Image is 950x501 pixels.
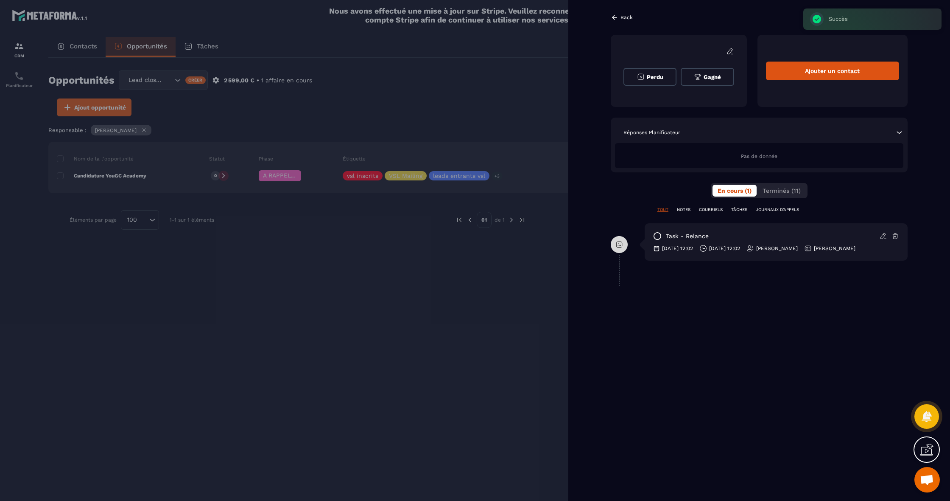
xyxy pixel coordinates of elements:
[662,245,693,252] p: [DATE] 12:02
[718,187,752,194] span: En cours (1)
[677,207,690,213] p: NOTES
[699,207,723,213] p: COURRIELS
[741,153,777,159] span: Pas de donnée
[657,207,668,213] p: TOUT
[666,232,709,240] p: task - Relance
[709,245,740,252] p: [DATE] 12:02
[620,14,633,20] p: Back
[731,207,747,213] p: TÂCHES
[623,129,680,136] p: Réponses Planificateur
[756,207,799,213] p: JOURNAUX D'APPELS
[766,62,899,80] div: Ajouter un contact
[681,68,734,86] button: Gagné
[704,74,721,80] span: Gagné
[623,68,676,86] button: Perdu
[914,467,940,493] a: Ouvrir le chat
[647,74,663,80] span: Perdu
[756,245,798,252] p: [PERSON_NAME]
[763,187,801,194] span: Terminés (11)
[712,185,757,197] button: En cours (1)
[814,245,855,252] p: [PERSON_NAME]
[757,185,806,197] button: Terminés (11)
